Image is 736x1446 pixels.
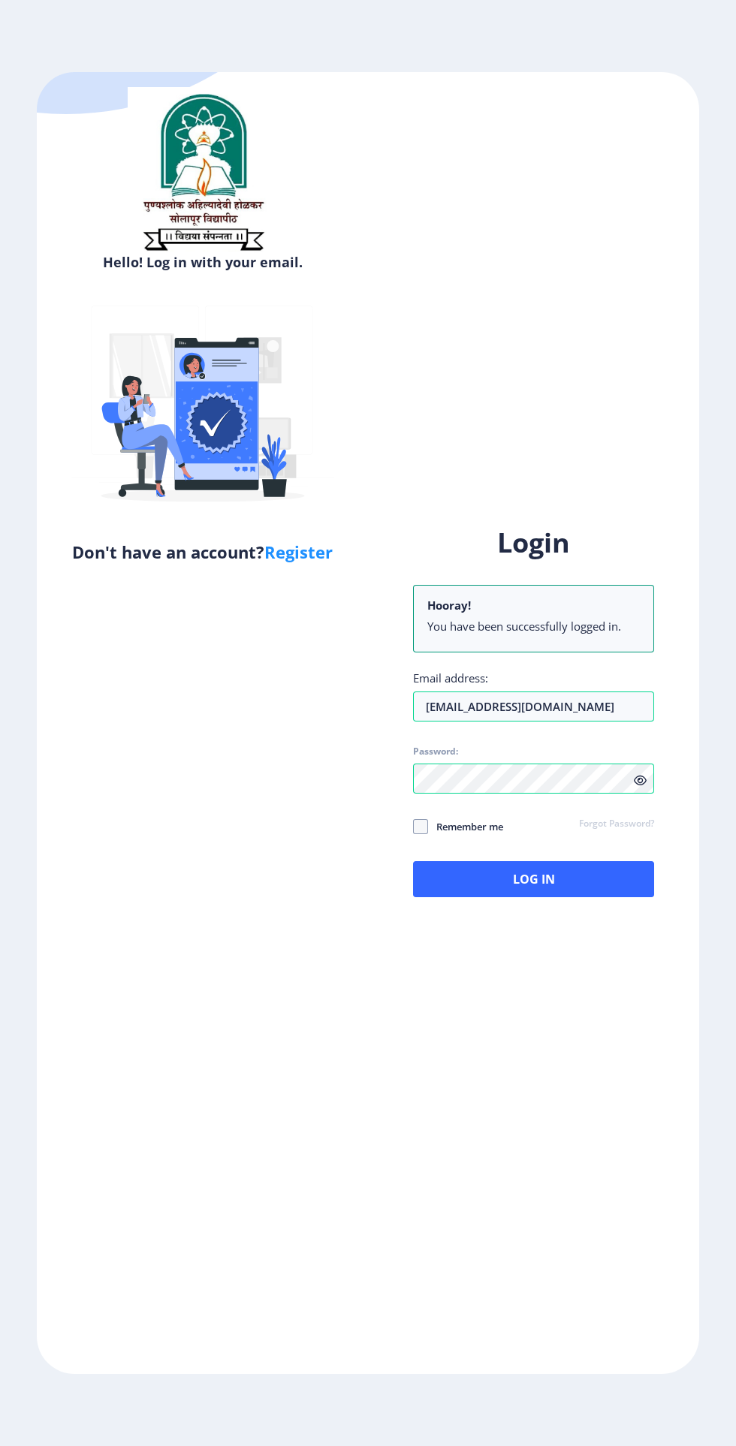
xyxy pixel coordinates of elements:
[264,541,333,563] a: Register
[427,598,471,613] b: Hooray!
[413,691,654,721] input: Email address
[413,670,488,685] label: Email address:
[48,540,357,564] h5: Don't have an account?
[413,861,654,897] button: Log In
[128,87,278,257] img: sulogo.png
[413,525,654,561] h1: Login
[71,277,334,540] img: Verified-rafiki.svg
[428,818,503,836] span: Remember me
[48,253,357,271] h6: Hello! Log in with your email.
[579,818,654,831] a: Forgot Password?
[427,619,640,634] li: You have been successfully logged in.
[413,746,458,758] label: Password:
